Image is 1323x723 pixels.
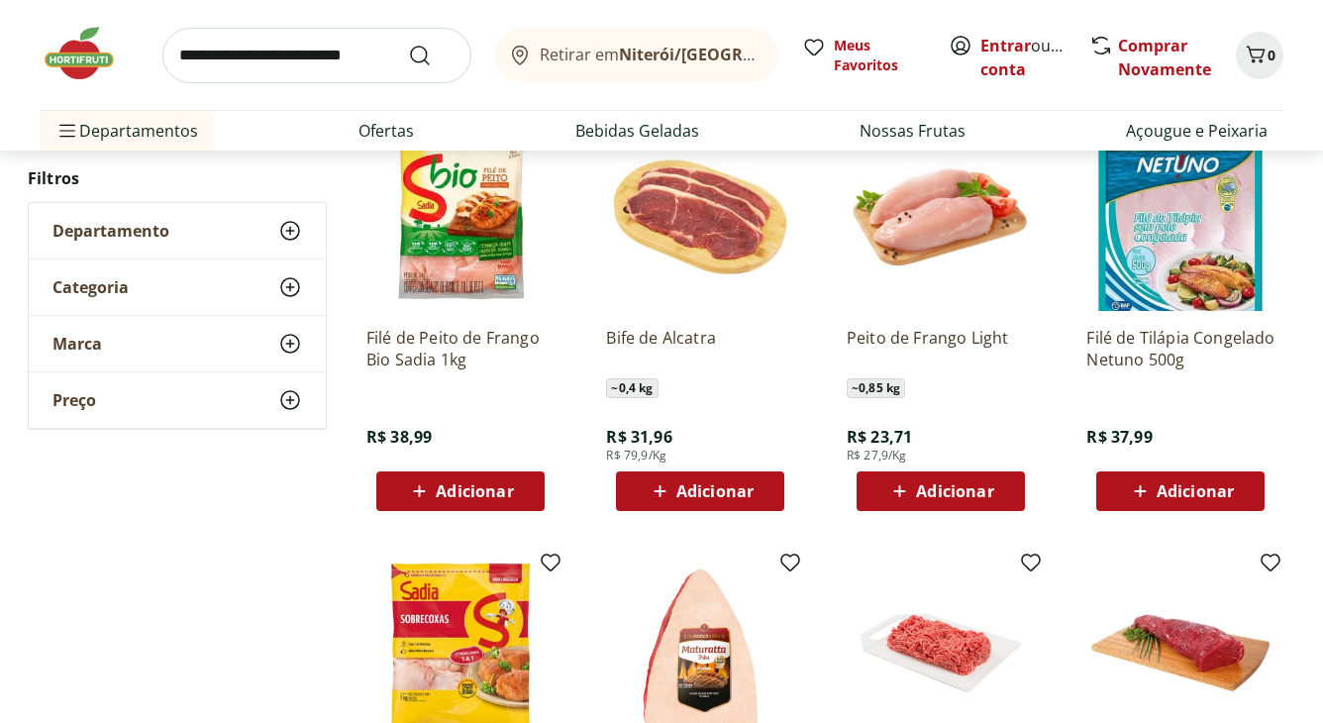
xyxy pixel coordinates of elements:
img: Filé de Tilápia Congelado Netuno 500g [1086,123,1274,311]
span: Meus Favoritos [834,36,925,75]
a: Entrar [980,35,1031,56]
input: search [162,28,471,83]
span: Marca [52,334,102,354]
b: Niterói/[GEOGRAPHIC_DATA] [619,44,845,65]
a: Comprar Novamente [1118,35,1211,80]
button: Submit Search [408,44,456,67]
button: Menu [55,107,79,155]
button: Adicionar [1096,471,1265,511]
img: Filé de Peito de Frango Bio Sadia 1kg [366,123,555,311]
h2: Filtros [28,158,327,198]
span: Preço [52,390,96,410]
span: Retirar em [540,46,759,63]
span: R$ 38,99 [366,426,432,448]
span: R$ 31,96 [606,426,671,448]
img: Hortifruti [40,24,139,83]
a: Criar conta [980,35,1089,80]
span: Departamento [52,221,169,241]
span: R$ 79,9/Kg [606,448,666,464]
span: R$ 37,99 [1086,426,1152,448]
button: Retirar emNiterói/[GEOGRAPHIC_DATA] [495,28,778,83]
a: Peito de Frango Light [847,327,1035,370]
button: Adicionar [616,471,784,511]
a: Bife de Alcatra [606,327,794,370]
a: Meus Favoritos [802,36,925,75]
button: Preço [29,372,326,428]
a: Filé de Tilápia Congelado Netuno 500g [1086,327,1274,370]
button: Marca [29,316,326,371]
a: Açougue e Peixaria [1126,119,1268,143]
span: Adicionar [1157,483,1234,499]
span: Adicionar [916,483,993,499]
span: Departamentos [55,107,198,155]
span: Adicionar [436,483,513,499]
span: R$ 23,71 [847,426,912,448]
button: Departamento [29,203,326,258]
span: ~ 0,85 kg [847,378,905,398]
span: R$ 27,9/Kg [847,448,907,464]
button: Adicionar [857,471,1025,511]
img: Bife de Alcatra [606,123,794,311]
button: Categoria [29,259,326,315]
button: Carrinho [1236,32,1283,79]
span: 0 [1268,46,1275,64]
a: Filé de Peito de Frango Bio Sadia 1kg [366,327,555,370]
span: ~ 0,4 kg [606,378,658,398]
span: ou [980,34,1069,81]
img: Peito de Frango Light [847,123,1035,311]
a: Nossas Frutas [860,119,966,143]
span: Adicionar [676,483,754,499]
a: Bebidas Geladas [575,119,699,143]
span: Categoria [52,277,129,297]
a: Ofertas [358,119,414,143]
button: Adicionar [376,471,545,511]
